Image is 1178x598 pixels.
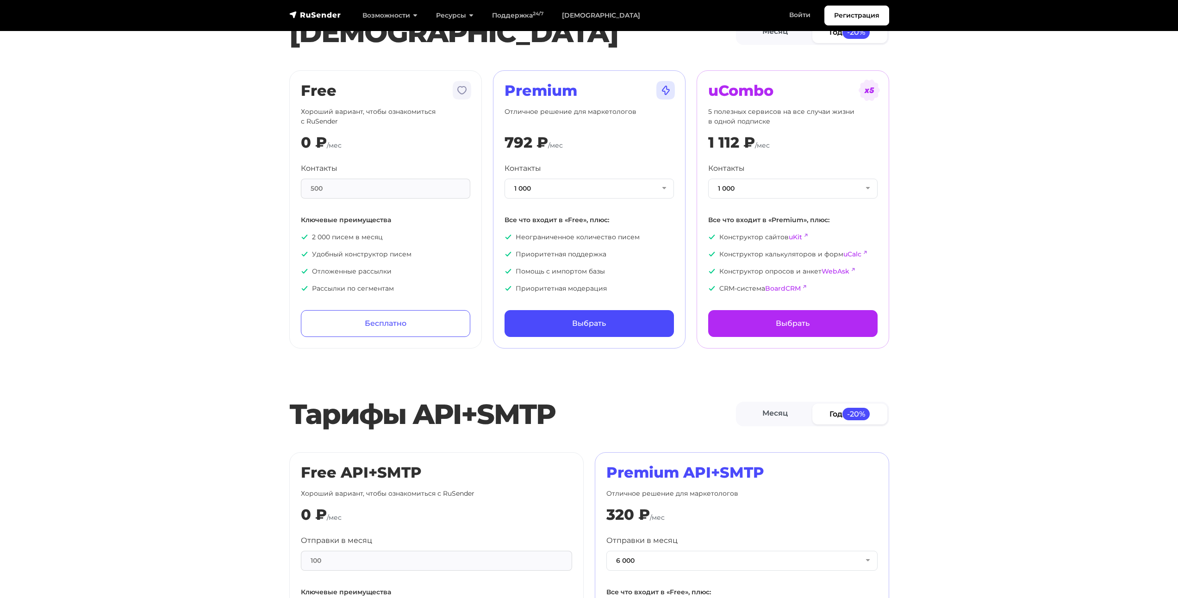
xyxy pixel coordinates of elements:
div: 792 ₽ [505,134,548,151]
p: Удобный конструктор писем [301,249,470,259]
button: 6 000 [606,551,878,571]
p: Отличное решение для маркетологов [505,107,674,126]
p: Конструктор калькуляторов и форм [708,249,878,259]
a: Возможности [353,6,427,25]
p: Отложенные рассылки [301,267,470,276]
img: tarif-ucombo.svg [858,79,880,101]
a: Выбрать [505,310,674,337]
img: icon-ok.svg [505,250,512,258]
h1: [DEMOGRAPHIC_DATA] [289,16,736,49]
div: 320 ₽ [606,506,650,523]
a: Год [812,22,887,43]
img: icon-ok.svg [708,285,716,292]
h2: Тарифы API+SMTP [289,398,736,431]
p: Все что входит в «Free», плюс: [606,587,878,597]
button: 1 000 [505,179,674,199]
img: icon-ok.svg [301,285,308,292]
label: Контакты [708,163,745,174]
a: [DEMOGRAPHIC_DATA] [553,6,649,25]
p: Помощь с импортом базы [505,267,674,276]
p: Конструктор опросов и анкет [708,267,878,276]
h2: Premium API+SMTP [606,464,878,481]
a: BoardCRM [765,284,801,293]
p: Ключевые преимущества [301,587,572,597]
p: Ключевые преимущества [301,215,470,225]
div: 1 112 ₽ [708,134,755,151]
h2: uCombo [708,82,878,100]
sup: 24/7 [533,11,543,17]
p: Все что входит в «Free», плюс: [505,215,674,225]
h2: Premium [505,82,674,100]
div: 0 ₽ [301,506,327,523]
a: Войти [780,6,820,25]
a: Регистрация [824,6,889,25]
p: Приоритетная поддержка [505,249,674,259]
a: Ресурсы [427,6,483,25]
p: Все что входит в «Premium», плюс: [708,215,878,225]
p: Рассылки по сегментам [301,284,470,293]
img: icon-ok.svg [505,285,512,292]
a: Выбрать [708,310,878,337]
p: Приоритетная модерация [505,284,674,293]
span: /мес [327,513,342,522]
span: -20% [842,26,870,38]
a: Месяц [738,22,813,43]
p: 2 000 писем в месяц [301,232,470,242]
a: WebAsk [822,267,849,275]
img: icon-ok.svg [301,268,308,275]
img: tarif-premium.svg [654,79,677,101]
label: Отправки в месяц [606,535,678,546]
img: icon-ok.svg [301,250,308,258]
h2: Free [301,82,470,100]
a: Поддержка24/7 [483,6,553,25]
p: Неограниченное количество писем [505,232,674,242]
img: RuSender [289,10,341,19]
p: Конструктор сайтов [708,232,878,242]
p: Хороший вариант, чтобы ознакомиться с RuSender [301,107,470,126]
span: /мес [548,141,563,149]
span: /мес [327,141,342,149]
p: 5 полезных сервисов на все случаи жизни в одной подписке [708,107,878,126]
p: Отличное решение для маркетологов [606,489,878,498]
label: Контакты [301,163,337,174]
img: icon-ok.svg [301,233,308,241]
a: uKit [789,233,802,241]
p: Хороший вариант, чтобы ознакомиться с RuSender [301,489,572,498]
a: uCalc [843,250,861,258]
p: CRM-система [708,284,878,293]
h2: Free API+SMTP [301,464,572,481]
img: icon-ok.svg [505,268,512,275]
div: 0 ₽ [301,134,327,151]
a: Месяц [738,404,813,424]
img: tarif-free.svg [451,79,473,101]
span: /мес [650,513,665,522]
span: /мес [755,141,770,149]
img: icon-ok.svg [708,250,716,258]
img: icon-ok.svg [708,233,716,241]
a: Год [812,404,887,424]
label: Контакты [505,163,541,174]
button: 1 000 [708,179,878,199]
img: icon-ok.svg [505,233,512,241]
label: Отправки в месяц [301,535,372,546]
img: icon-ok.svg [708,268,716,275]
a: Бесплатно [301,310,470,337]
span: -20% [842,408,870,420]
